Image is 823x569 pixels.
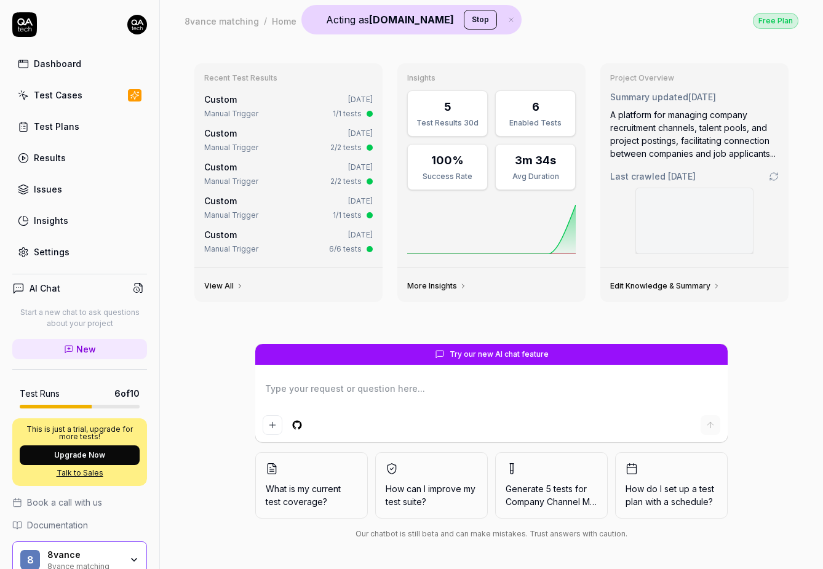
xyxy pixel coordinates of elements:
[204,108,258,119] div: Manual Trigger
[495,452,608,519] button: Generate 5 tests forCompany Channel Management
[202,90,375,122] a: Custom[DATE]Manual Trigger1/1 tests
[20,445,140,465] button: Upgrade Now
[636,188,753,253] img: Screenshot
[34,57,81,70] div: Dashboard
[626,482,717,508] span: How do I set up a test plan with a schedule?
[12,177,147,201] a: Issues
[464,10,497,30] button: Stop
[330,142,362,153] div: 2/2 tests
[386,482,477,508] span: How can I improve my test suite?
[415,171,480,182] div: Success Rate
[266,482,357,508] span: What is my current test coverage?
[375,452,488,519] button: How can I improve my test suite?
[34,245,70,258] div: Settings
[333,210,362,221] div: 1/1 tests
[348,162,373,172] time: [DATE]
[348,230,373,239] time: [DATE]
[76,343,96,356] span: New
[34,120,79,133] div: Test Plans
[202,158,375,189] a: Custom[DATE]Manual Trigger2/2 tests
[204,128,237,138] span: Custom
[407,281,467,291] a: More Insights
[204,281,244,291] a: View All
[47,549,121,560] div: 8vance
[204,244,258,255] div: Manual Trigger
[264,15,267,27] div: /
[753,12,798,29] button: Free Plan
[202,226,375,257] a: Custom[DATE]Manual Trigger6/6 tests
[204,94,237,105] span: Custom
[12,496,147,509] a: Book a call with us
[20,426,140,440] p: This is just a trial, upgrade for more tests!
[34,89,82,101] div: Test Cases
[12,240,147,264] a: Settings
[515,152,556,169] div: 3m 34s
[12,307,147,329] p: Start a new chat to ask questions about your project
[272,15,296,27] div: Home
[610,92,688,102] span: Summary updated
[12,83,147,107] a: Test Cases
[185,15,259,27] div: 8vance matching
[34,183,62,196] div: Issues
[333,108,362,119] div: 1/1 tests
[610,170,696,183] span: Last crawled
[255,528,728,539] div: Our chatbot is still beta and can make mistakes. Trust answers with caution.
[610,108,779,160] div: A platform for managing company recruitment channels, talent pools, and project postings, facilit...
[204,210,258,221] div: Manual Trigger
[415,117,480,129] div: Test Results 30d
[503,171,568,182] div: Avg Duration
[532,98,539,115] div: 6
[444,98,451,115] div: 5
[348,129,373,138] time: [DATE]
[27,496,102,509] span: Book a call with us
[12,209,147,233] a: Insights
[610,281,720,291] a: Edit Knowledge & Summary
[506,496,635,507] span: Company Channel Management
[34,214,68,227] div: Insights
[769,172,779,181] a: Go to crawling settings
[407,73,576,83] h3: Insights
[12,339,147,359] a: New
[450,349,549,360] span: Try our new AI chat feature
[204,162,237,172] span: Custom
[610,73,779,83] h3: Project Overview
[753,13,798,29] div: Free Plan
[34,151,66,164] div: Results
[204,73,373,83] h3: Recent Test Results
[348,95,373,104] time: [DATE]
[12,52,147,76] a: Dashboard
[27,519,88,531] span: Documentation
[506,482,597,508] span: Generate 5 tests for
[114,387,140,400] span: 6 of 10
[204,196,237,206] span: Custom
[329,244,362,255] div: 6/6 tests
[12,146,147,170] a: Results
[12,519,147,531] a: Documentation
[330,176,362,187] div: 2/2 tests
[255,452,368,519] button: What is my current test coverage?
[688,92,716,102] time: [DATE]
[30,282,60,295] h4: AI Chat
[348,196,373,205] time: [DATE]
[204,142,258,153] div: Manual Trigger
[12,114,147,138] a: Test Plans
[20,388,60,399] h5: Test Runs
[668,171,696,181] time: [DATE]
[263,415,282,435] button: Add attachment
[202,124,375,156] a: Custom[DATE]Manual Trigger2/2 tests
[204,176,258,187] div: Manual Trigger
[503,117,568,129] div: Enabled Tests
[431,152,464,169] div: 100%
[20,468,140,479] a: Talk to Sales
[615,452,728,519] button: How do I set up a test plan with a schedule?
[204,229,237,240] span: Custom
[202,192,375,223] a: Custom[DATE]Manual Trigger1/1 tests
[127,15,147,34] img: 7ccf6c19-61ad-4a6c-8811-018b02a1b829.jpg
